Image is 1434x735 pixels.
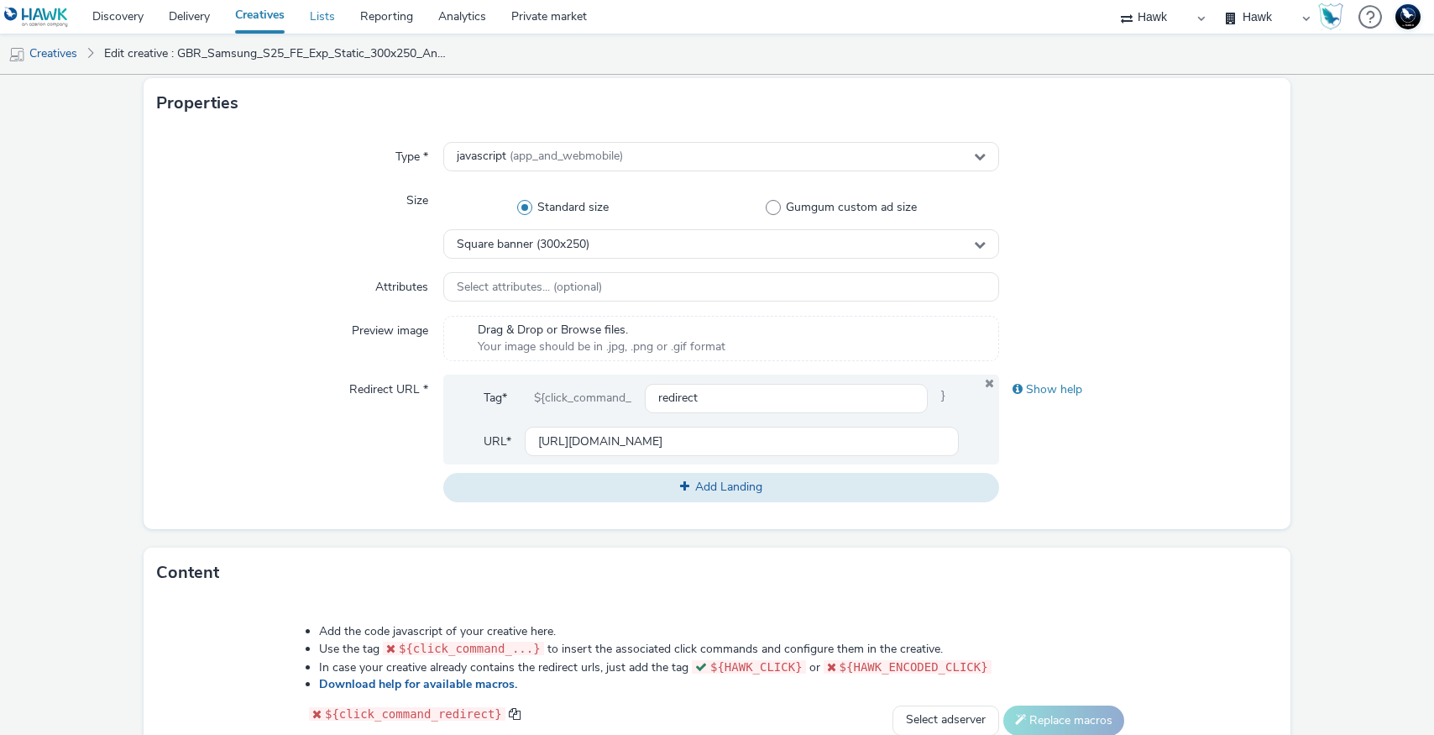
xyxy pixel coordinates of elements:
[369,272,435,296] label: Attributes
[325,707,502,721] span: ${click_command_redirect}
[156,91,238,116] h3: Properties
[525,427,959,456] input: url...
[156,560,219,585] h3: Content
[521,383,645,413] div: ${click_command_
[443,473,999,501] button: Add Landing
[4,7,69,28] img: undefined Logo
[319,676,524,692] a: Download help for available macros.
[96,34,454,74] a: Edit creative : GBR_Samsung_S25_FE_Exp_Static_300x250_Animated_MPU_20250922
[1318,3,1350,30] a: Hawk Academy
[999,375,1277,405] div: Show help
[1318,3,1343,30] img: Hawk Academy
[319,659,1128,676] li: In case your creative already contains the redirect urls, just add the tag or
[400,186,435,209] label: Size
[457,238,589,252] span: Square banner (300x250)
[710,660,803,674] span: ${HAWK_CLICK}
[389,142,435,165] label: Type *
[840,660,988,674] span: ${HAWK_ENCODED_CLICK}
[457,150,623,164] span: javascript
[478,339,725,355] span: Your image should be in .jpg, .png or .gif format
[786,199,917,216] span: Gumgum custom ad size
[345,316,435,339] label: Preview image
[510,148,623,164] span: (app_and_webmobile)
[928,383,959,413] span: }
[343,375,435,398] label: Redirect URL *
[478,322,725,339] span: Drag & Drop or Browse files.
[1395,4,1421,29] img: Support Hawk
[399,642,541,655] span: ${click_command_...}
[509,708,521,720] span: copy to clipboard
[537,199,609,216] span: Standard size
[695,479,762,495] span: Add Landing
[457,281,602,295] span: Select attributes... (optional)
[8,46,25,63] img: mobile
[319,640,1128,658] li: Use the tag to insert the associated click commands and configure them in the creative.
[319,623,1128,640] li: Add the code javascript of your creative here.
